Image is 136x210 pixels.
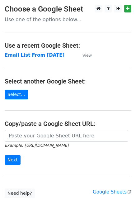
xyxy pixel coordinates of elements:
h4: Use a recent Google Sheet: [5,42,131,49]
small: Example: [URL][DOMAIN_NAME] [5,143,68,148]
p: Use one of the options below... [5,16,131,23]
h4: Copy/paste a Google Sheet URL: [5,120,131,127]
a: View [76,52,92,58]
a: Email List From [DATE] [5,52,64,58]
a: Google Sheets [93,189,131,195]
small: View [82,53,92,58]
h3: Choose a Google Sheet [5,5,131,14]
input: Next [5,155,21,165]
a: Need help? [5,189,35,198]
a: Select... [5,90,28,99]
input: Paste your Google Sheet URL here [5,130,128,142]
h4: Select another Google Sheet: [5,78,131,85]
